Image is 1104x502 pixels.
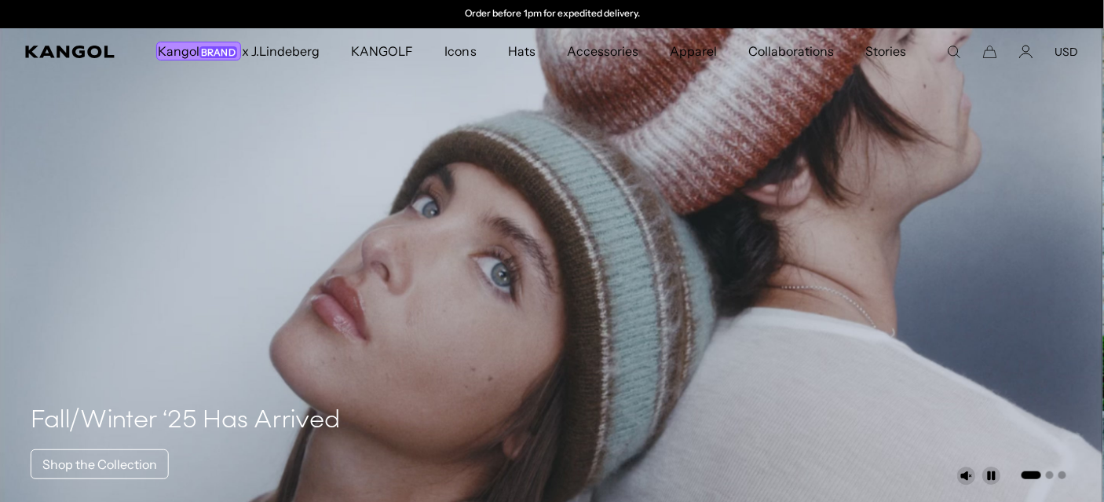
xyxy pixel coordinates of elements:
[1022,471,1041,479] button: Go to slide 1
[1046,471,1054,479] button: Go to slide 2
[155,28,320,75] span: x J.Lindeberg
[508,28,536,74] span: Hats
[1020,468,1066,481] ul: Select a slide to show
[31,405,341,437] h4: Fall/Winter ‘25 Has Arrived
[465,8,640,20] p: Order before 1pm for expedited delivery.
[391,8,715,20] div: Announcement
[140,28,335,75] a: KangolBrand x J.Lindeberg
[654,28,733,74] a: Apparel
[492,28,551,74] a: Hats
[748,28,834,74] span: Collaborations
[445,28,477,74] span: Icons
[983,45,997,59] button: Cart
[390,8,714,20] slideshow-component: Announcement bar
[957,467,976,486] button: Unmute
[947,45,961,59] summary: Search here
[1055,45,1079,59] button: USD
[199,46,237,58] span: Brand
[567,28,638,74] span: Accessories
[351,28,413,74] span: KANGOLF
[31,449,169,479] a: Shop the Collection
[733,28,850,74] a: Collaborations
[1019,45,1033,59] a: Account
[391,8,715,20] div: 2 of 2
[866,28,907,75] span: Stories
[551,28,654,74] a: Accessories
[156,42,241,60] span: Kangol
[25,46,115,58] a: Kangol
[850,28,923,75] a: Stories
[982,467,1001,486] button: Pause
[335,28,429,74] a: KANGOLF
[430,28,492,74] a: Icons
[1058,471,1066,479] button: Go to slide 3
[670,28,717,74] span: Apparel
